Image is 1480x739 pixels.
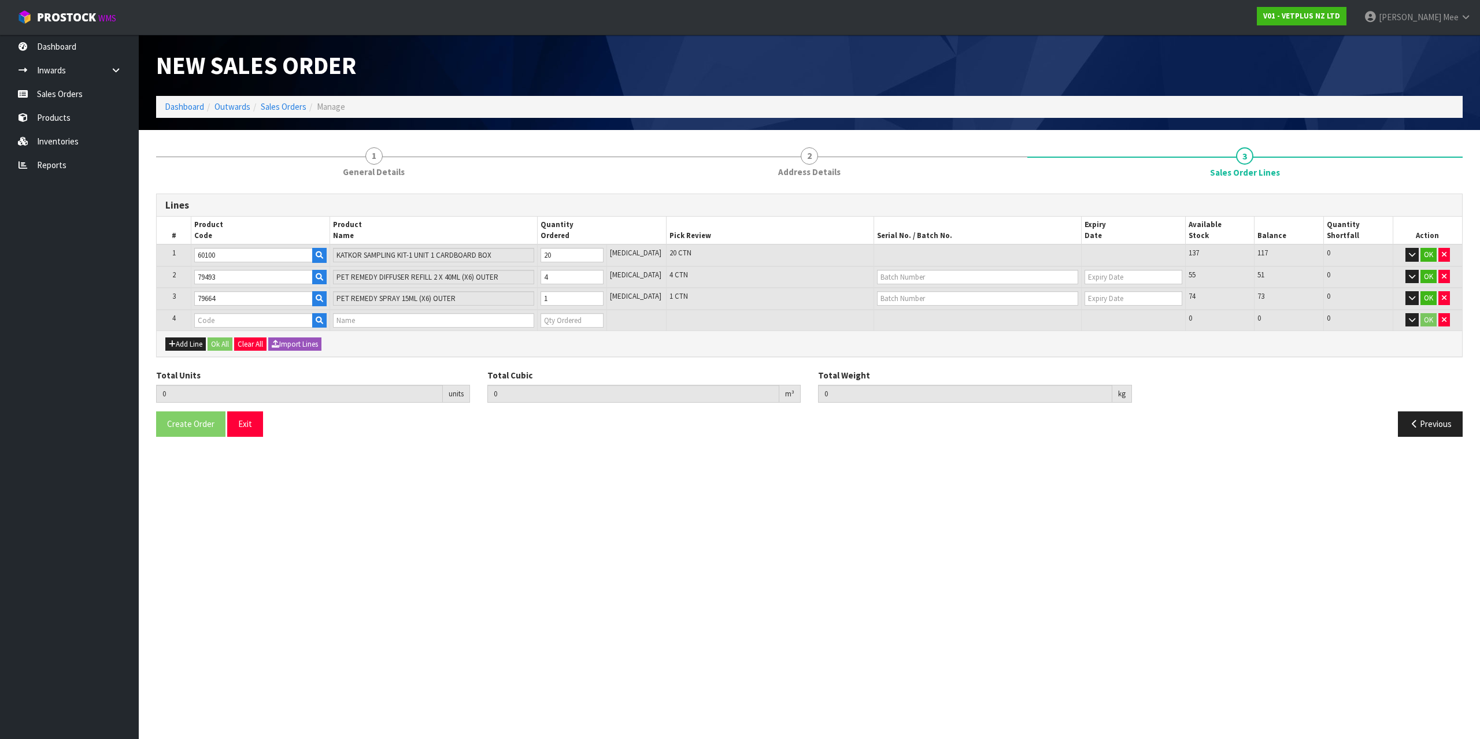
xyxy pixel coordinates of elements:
[669,248,691,258] span: 20 CTN
[1082,217,1186,244] th: Expiry Date
[17,10,32,24] img: cube-alt.png
[333,248,534,262] input: Name
[1324,217,1393,244] th: Quantity Shortfall
[1398,411,1463,436] button: Previous
[1189,313,1192,323] span: 0
[194,313,312,328] input: Code
[214,101,250,112] a: Outwards
[801,147,818,165] span: 2
[1420,270,1437,284] button: OK
[261,101,306,112] a: Sales Orders
[167,418,214,429] span: Create Order
[227,411,263,436] button: Exit
[172,270,176,280] span: 2
[541,313,604,328] input: Qty Ordered
[818,369,870,381] label: Total Weight
[541,291,604,306] input: Qty Ordered
[165,337,206,351] button: Add Line
[1327,313,1330,323] span: 0
[317,101,345,112] span: Manage
[1189,270,1196,280] span: 55
[1393,217,1462,244] th: Action
[1420,248,1437,262] button: OK
[156,385,443,403] input: Total Units
[208,337,232,351] button: Ok All
[1085,270,1182,284] input: Expiry Date
[1112,385,1132,403] div: kg
[194,270,312,284] input: Code
[172,248,176,258] span: 1
[443,385,470,403] div: units
[333,270,534,284] input: Name
[156,185,1463,445] span: Sales Order Lines
[779,385,801,403] div: m³
[666,217,874,244] th: Pick Review
[1257,270,1264,280] span: 51
[165,101,204,112] a: Dashboard
[1085,291,1182,306] input: Expiry Date
[1236,147,1253,165] span: 3
[157,217,191,244] th: #
[268,337,321,351] button: Import Lines
[610,270,661,280] span: [MEDICAL_DATA]
[487,369,532,381] label: Total Cubic
[333,291,534,306] input: Name
[1327,248,1330,258] span: 0
[191,217,330,244] th: Product Code
[1420,291,1437,305] button: OK
[343,166,405,178] span: General Details
[172,313,176,323] span: 4
[1257,248,1268,258] span: 117
[156,369,201,381] label: Total Units
[1379,12,1441,23] span: [PERSON_NAME]
[1257,313,1261,323] span: 0
[330,217,537,244] th: Product Name
[818,385,1112,403] input: Total Weight
[1210,166,1280,179] span: Sales Order Lines
[610,291,661,301] span: [MEDICAL_DATA]
[98,13,116,24] small: WMS
[537,217,666,244] th: Quantity Ordered
[234,337,267,351] button: Clear All
[874,217,1082,244] th: Serial No. / Batch No.
[194,291,312,306] input: Code
[156,411,225,436] button: Create Order
[1327,270,1330,280] span: 0
[365,147,383,165] span: 1
[877,291,1078,306] input: Batch Number
[165,200,1453,211] h3: Lines
[1255,217,1324,244] th: Balance
[487,385,780,403] input: Total Cubic
[1189,248,1199,258] span: 137
[610,248,661,258] span: [MEDICAL_DATA]
[1420,313,1437,327] button: OK
[172,291,176,301] span: 3
[541,248,604,262] input: Qty Ordered
[1185,217,1255,244] th: Available Stock
[669,270,688,280] span: 4 CTN
[877,270,1078,284] input: Batch Number
[1257,291,1264,301] span: 73
[1189,291,1196,301] span: 74
[1327,291,1330,301] span: 0
[541,270,604,284] input: Qty Ordered
[333,313,534,328] input: Name
[37,10,96,25] span: ProStock
[156,50,356,81] span: New Sales Order
[1263,11,1340,21] strong: V01 - VETPLUS NZ LTD
[778,166,841,178] span: Address Details
[194,248,312,262] input: Code
[669,291,688,301] span: 1 CTN
[1443,12,1459,23] span: Mee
